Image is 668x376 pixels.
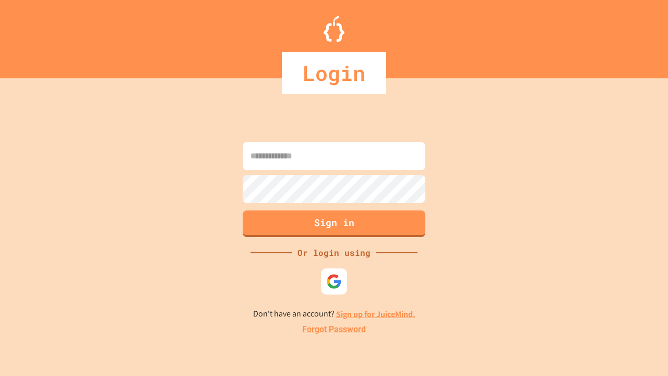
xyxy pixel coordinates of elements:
[336,309,415,320] a: Sign up for JuiceMind.
[302,323,366,336] a: Forgot Password
[326,274,342,289] img: google-icon.svg
[581,289,658,333] iframe: chat widget
[253,308,415,321] p: Don't have an account?
[282,52,386,94] div: Login
[243,210,425,237] button: Sign in
[292,246,376,259] div: Or login using
[324,16,344,42] img: Logo.svg
[624,334,658,366] iframe: chat widget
